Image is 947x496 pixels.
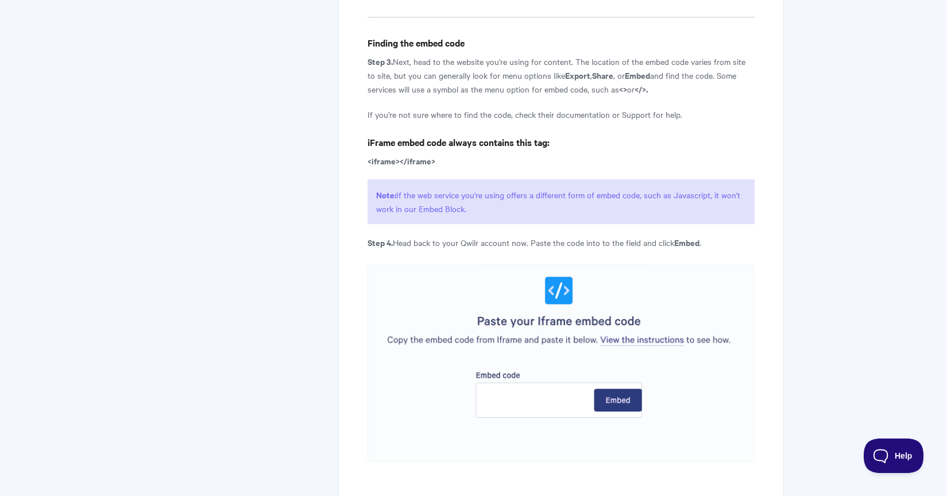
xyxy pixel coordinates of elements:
[368,236,754,249] p: Head back to your Qwilr account now. Paste the code into to the field and click .
[376,189,396,201] strong: Note:
[368,55,754,96] p: Next, head to the website you're using for content. The location of the embed code varies from si...
[619,83,627,95] strong: <>
[368,179,754,224] p: If the web service you're using offers a different form of embed code, such as Javascript, it won...
[368,55,393,67] strong: Step 3.
[368,107,754,121] p: If you're not sure where to find the code, check their documentation or Support for help.
[565,69,590,81] strong: Export
[674,236,699,248] b: Embed
[592,69,613,81] strong: Share
[635,83,648,95] strong: </>.
[368,135,754,149] h4: iFrame embed code always contains this tag:
[368,264,754,462] img: file-CK7tW24EWd.png
[368,36,754,50] h4: Finding the embed code
[368,236,393,248] strong: Step 4.
[864,439,924,473] iframe: Toggle Customer Support
[625,69,650,81] strong: Embed
[368,155,435,167] strong: <iframe></iframe>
